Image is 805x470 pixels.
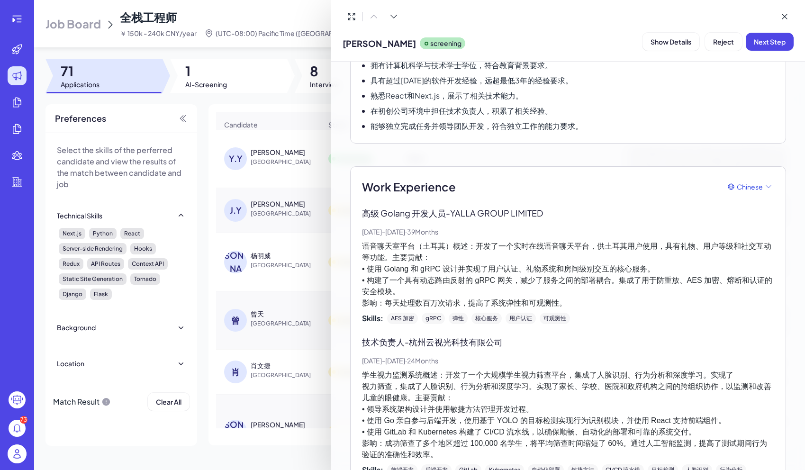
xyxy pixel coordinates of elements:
[371,120,583,132] p: 能够独立完成任务并领导团队开发，符合独立工作的能力要求。
[746,33,794,51] button: Next Step
[754,37,786,46] span: Next Step
[737,182,763,192] span: Chinese
[362,313,383,324] span: Skills:
[362,241,774,309] p: 语音聊天室平台（土耳其）概述：开发了一个实时在线语音聊天平台，供土耳其用户使用，具有礼物、用户等级和社交互动等功能。主要贡献： • 使用 Golang 和 gRPC 设计并实现了用户认证、礼物系...
[371,60,552,71] p: 拥有计算机科学与技术学士学位，符合教育背景要求。
[362,207,774,219] p: 高级 Golang 开发人员 - YALLA GROUP LIMITED
[713,37,734,46] span: Reject
[371,90,523,101] p: 熟悉React和Next.js，展示了相关技术能力。
[430,38,461,48] p: screening
[471,313,502,324] div: 核心服务
[343,37,416,50] span: [PERSON_NAME]
[371,75,573,86] p: 具有超过[DATE]的软件开发经验，远超最低3年的经验要求。
[422,313,445,324] div: gRPC
[540,313,570,324] div: 可观测性
[651,37,691,46] span: Show Details
[371,105,552,117] p: 在初创公司环境中担任技术负责人，积累了相关经验。
[362,178,456,195] span: Work Experience
[362,335,774,348] p: 技术负责人 - 杭州云视光科技有限公司
[449,313,468,324] div: 弹性
[362,356,774,366] p: [DATE] - [DATE] · 24 Months
[506,313,536,324] div: 用户认证
[362,370,774,461] p: 学生视力监测系统概述：开发了一个大规模学生视力筛查平台，集成了人脸识别、行为分析和深度学习。实现了 视力筛查，集成了人脸识别、行为分析和深度学习。实现了家长、学校、医院和政府机构之间的跨组织协作...
[362,227,774,237] p: [DATE] - [DATE] · 39 Months
[642,33,699,51] button: Show Details
[705,33,742,51] button: Reject
[387,313,418,324] div: AES 加密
